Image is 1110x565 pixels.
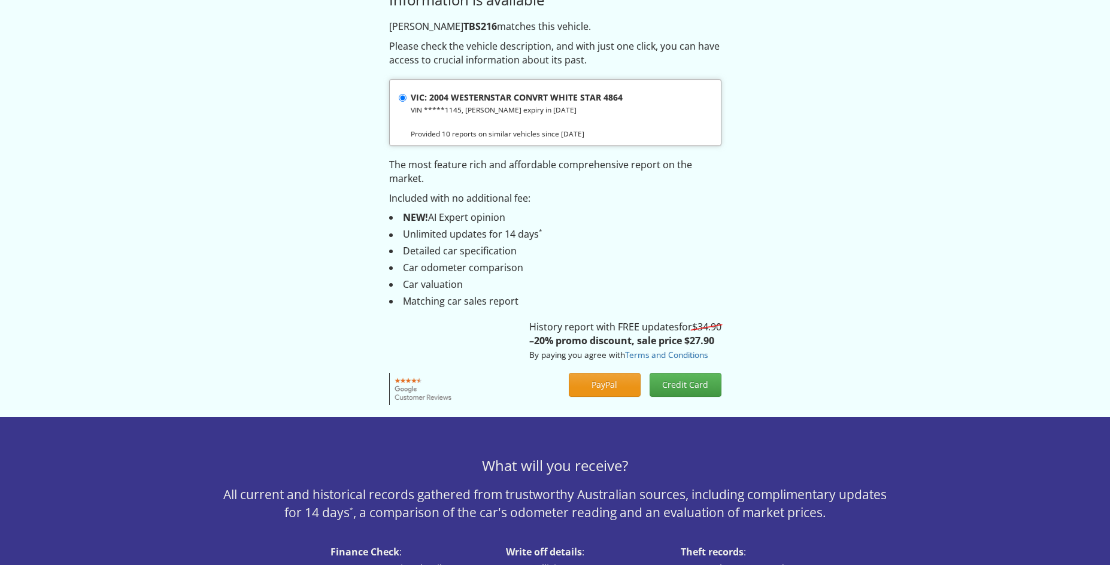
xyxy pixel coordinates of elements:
[650,373,721,397] button: Credit Card
[214,485,896,521] p: All current and historical records gathered from trustworthy Australian sources, including compli...
[411,129,584,138] small: Provided 10 reports on similar vehicles since [DATE]
[692,320,721,333] s: $34.90
[389,227,721,241] li: Unlimited updates for 14 days
[389,294,721,308] li: Matching car sales report
[506,545,582,558] strong: Write off details
[625,349,708,360] a: Terms and Conditions
[389,261,721,275] li: Car odometer comparison
[389,373,458,405] img: Google customer reviews
[569,373,641,397] button: PayPal
[411,105,577,114] small: VIN *****1145, [PERSON_NAME] expiry in [DATE]
[389,211,721,224] li: AI Expert opinion
[399,94,407,102] input: VIC: 2004 WESTERNSTAR CONVRT WHITE STAR 4864 VIN *****1145, [PERSON_NAME] expiry in [DATE] Provid...
[681,545,744,558] strong: Theft records
[679,320,721,333] span: for
[330,545,399,558] strong: Finance Check
[529,320,721,362] p: History report with FREE updates
[389,192,721,205] p: Included with no additional fee:
[389,158,721,186] p: The most feature rich and affordable comprehensive report on the market.
[529,349,708,360] small: By paying you agree with
[411,92,623,103] strong: VIC: 2004 WESTERNSTAR CONVRT WHITE STAR 4864
[389,20,721,34] p: [PERSON_NAME] matches this vehicle.
[389,40,721,67] p: Please check the vehicle description, and with just one click, you can have access to crucial inf...
[403,211,428,224] strong: NEW!
[463,20,497,33] strong: TBS216
[389,244,721,258] li: Detailed car specification
[529,334,714,347] strong: –20% promo discount, sale price $27.90
[389,278,721,291] li: Car valuation
[214,458,896,473] h3: What will you receive?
